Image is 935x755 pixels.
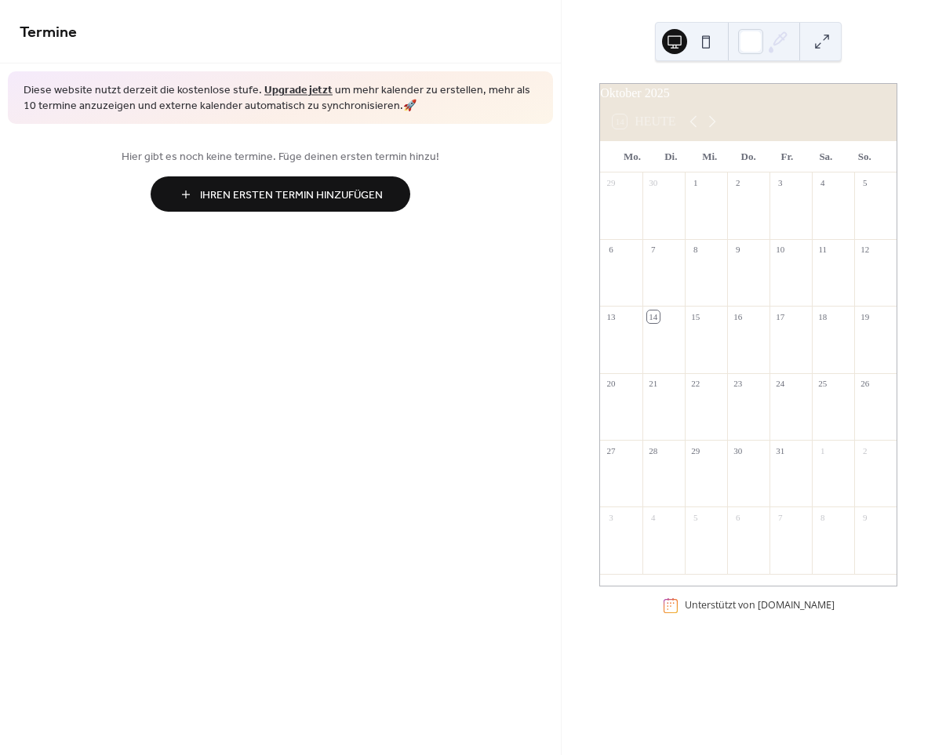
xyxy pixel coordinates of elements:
[647,445,659,456] div: 28
[774,177,786,189] div: 3
[817,244,828,256] div: 11
[200,187,383,204] span: Ihren Ersten Termin Hinzufügen
[774,511,786,523] div: 7
[690,141,729,172] div: Mi.
[859,177,871,189] div: 5
[817,177,828,189] div: 4
[859,310,871,322] div: 19
[774,310,786,322] div: 17
[817,445,828,456] div: 1
[732,511,744,523] div: 6
[689,378,701,390] div: 22
[264,80,333,101] a: Upgrade jetzt
[605,310,617,322] div: 13
[605,244,617,256] div: 6
[647,177,659,189] div: 30
[732,310,744,322] div: 16
[151,176,410,212] button: Ihren Ersten Termin Hinzufügen
[774,378,786,390] div: 24
[605,445,617,456] div: 27
[689,177,701,189] div: 1
[689,310,701,322] div: 15
[20,176,541,212] a: Ihren Ersten Termin Hinzufügen
[774,244,786,256] div: 10
[732,378,744,390] div: 23
[729,141,767,172] div: Do.
[817,378,828,390] div: 25
[806,141,845,172] div: Sa.
[758,599,835,612] a: [DOMAIN_NAME]
[24,83,537,114] span: Diese website nutzt derzeit die kostenlose stufe. um mehr kalender zu erstellen, mehr als 10 term...
[605,378,617,390] div: 20
[859,378,871,390] div: 26
[647,310,659,322] div: 14
[846,141,884,172] div: So.
[732,445,744,456] div: 30
[689,244,701,256] div: 8
[613,141,651,172] div: Mo.
[647,511,659,523] div: 4
[685,599,835,612] div: Unterstützt von
[20,17,77,48] span: Termine
[859,244,871,256] div: 12
[689,445,701,456] div: 29
[859,511,871,523] div: 9
[647,378,659,390] div: 21
[652,141,690,172] div: Di.
[768,141,806,172] div: Fr.
[774,445,786,456] div: 31
[817,511,828,523] div: 8
[605,511,617,523] div: 3
[605,177,617,189] div: 29
[600,84,897,103] div: Oktober 2025
[817,310,828,322] div: 18
[689,511,701,523] div: 5
[20,149,541,165] span: Hier gibt es noch keine termine. Füge deinen ersten termin hinzu!
[859,445,871,456] div: 2
[732,244,744,256] div: 9
[647,244,659,256] div: 7
[732,177,744,189] div: 2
